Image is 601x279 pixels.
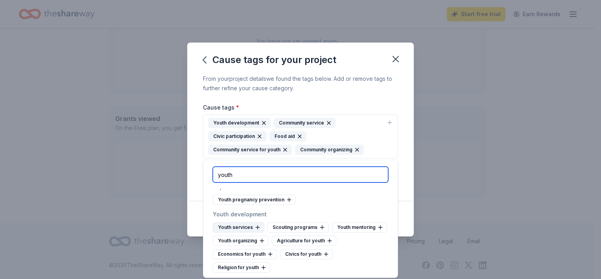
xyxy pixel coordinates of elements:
div: Reproductive health care [213,182,388,192]
label: Cause tags [203,104,239,112]
div: Youth services [213,222,264,232]
div: From your project details we found the tags below. Add or remove tags to further refine your caus... [203,74,398,93]
div: Cause tags for your project [203,54,336,66]
div: Civic participation [208,131,266,141]
div: Youth development [213,210,388,219]
div: Youth organizing [213,236,269,246]
div: Youth mentoring [332,222,387,232]
div: Youth pregnancy prevention [213,195,296,205]
div: Community service for youth [208,145,292,155]
div: Agriculture for youth [272,236,336,246]
div: Community service [274,118,336,128]
input: Search causes [213,167,388,182]
div: Youth development [208,118,271,128]
button: Youth developmentCommunity serviceCivic participationFood aidCommunity service for youthCommunity... [203,114,398,158]
div: Food aid [269,131,306,141]
div: Scouting programs [267,222,329,232]
div: Civics for youth [280,249,333,259]
div: Economics for youth [213,249,277,259]
div: Community organizing [295,145,364,155]
div: Religion for youth [213,262,270,273]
